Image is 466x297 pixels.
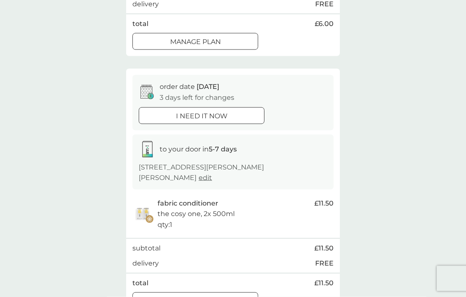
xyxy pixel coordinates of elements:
[170,36,221,47] p: Manage plan
[132,278,148,289] p: total
[139,107,264,124] button: i need it now
[199,174,212,182] a: edit
[139,162,327,183] p: [STREET_ADDRESS][PERSON_NAME][PERSON_NAME]
[314,278,334,289] span: £11.50
[314,198,334,209] span: £11.50
[158,219,172,230] p: qty : 1
[132,258,159,269] p: delivery
[132,33,258,50] button: Manage plan
[209,145,237,153] strong: 5-7 days
[315,258,334,269] p: FREE
[197,83,219,91] span: [DATE]
[314,243,334,254] span: £11.50
[176,111,228,122] p: i need it now
[315,18,334,29] span: £6.00
[132,18,148,29] p: total
[132,243,161,254] p: subtotal
[158,198,218,209] p: fabric conditioner
[158,208,235,219] p: the cosy one, 2x 500ml
[160,92,234,103] p: 3 days left for changes
[160,81,219,92] p: order date
[160,145,237,153] span: to your door in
